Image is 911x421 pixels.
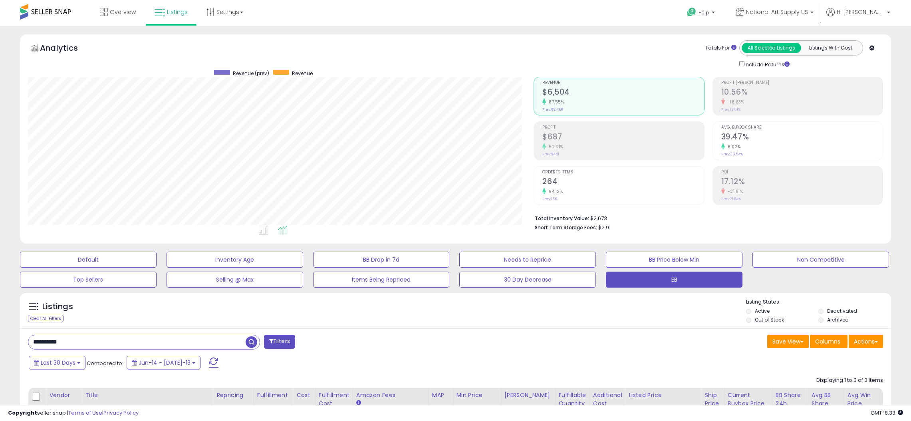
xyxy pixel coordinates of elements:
button: EB [606,272,742,288]
span: National Art Supply US [746,8,808,16]
div: Title [85,391,210,399]
label: Archived [827,316,849,323]
span: $2.91 [598,224,611,231]
small: 94.12% [546,189,563,195]
span: Compared to: [87,359,123,367]
strong: Copyright [8,409,37,417]
span: Revenue (prev) [233,70,269,77]
small: Prev: $451 [542,152,559,157]
small: Prev: 36.54% [721,152,743,157]
span: Jun-14 - [DATE]-13 [139,359,191,367]
button: Needs to Reprice [459,252,596,268]
div: Fulfillable Quantity [559,391,586,408]
span: Profit [PERSON_NAME] [721,81,883,85]
button: Top Sellers [20,272,157,288]
th: CSV column name: cust_attr_2_Vendor [46,388,82,419]
button: BB Drop in 7d [313,252,450,268]
small: Amazon Fees. [356,399,361,407]
h2: 264 [542,177,704,188]
h2: $6,504 [542,87,704,98]
button: Columns [810,335,847,348]
small: 52.21% [546,144,563,150]
button: Jun-14 - [DATE]-13 [127,356,200,369]
b: Total Inventory Value: [535,215,589,222]
b: Short Term Storage Fees: [535,224,597,231]
div: Repricing [216,391,250,399]
button: Default [20,252,157,268]
a: Hi [PERSON_NAME] [826,8,890,26]
h5: Listings [42,301,73,312]
span: Listings [167,8,188,16]
button: Non Competitive [752,252,889,268]
button: Listings With Cost [801,43,860,53]
div: seller snap | | [8,409,139,417]
button: Filters [264,335,295,349]
div: MAP [432,391,450,399]
div: Displaying 1 to 3 of 3 items [816,377,883,384]
i: Get Help [687,7,697,17]
div: [PERSON_NAME] [504,391,552,399]
span: Columns [815,338,840,346]
div: Include Returns [733,60,799,69]
button: All Selected Listings [742,43,801,53]
div: Totals For [705,44,736,52]
span: Ordered Items [542,170,704,175]
a: Terms of Use [68,409,102,417]
label: Active [755,308,770,314]
span: 2025-08-13 18:33 GMT [871,409,903,417]
small: Prev: 13.01% [721,107,740,112]
h2: 39.47% [721,132,883,143]
button: Actions [849,335,883,348]
h2: 10.56% [721,87,883,98]
div: Min Price [456,391,498,399]
div: Avg BB Share [812,391,841,408]
span: Avg. Buybox Share [721,125,883,130]
small: 8.02% [725,144,741,150]
span: Last 30 Days [41,359,75,367]
span: Revenue [542,81,704,85]
button: Last 30 Days [29,356,85,369]
button: Items Being Repriced [313,272,450,288]
span: ROI [721,170,883,175]
small: Prev: 21.84% [721,197,741,201]
small: -18.83% [725,99,744,105]
div: Vendor [49,391,78,399]
span: Revenue [292,70,313,77]
div: Cost [296,391,312,399]
small: -21.61% [725,189,743,195]
div: Amazon Fees [356,391,425,399]
a: Help [681,1,723,26]
span: Profit [542,125,704,130]
h5: Analytics [40,42,93,56]
small: Prev: 136 [542,197,557,201]
small: 87.55% [546,99,564,105]
small: Prev: $3,468 [542,107,563,112]
button: 30 Day Decrease [459,272,596,288]
div: Clear All Filters [28,315,64,322]
div: Ship Price [705,391,720,408]
div: Additional Cost [593,391,622,408]
button: Inventory Age [167,252,303,268]
li: $2,673 [535,213,877,222]
a: Privacy Policy [103,409,139,417]
div: Listed Price [629,391,698,399]
button: Selling @ Max [167,272,303,288]
div: Avg Win Price [847,391,877,408]
div: BB Share 24h. [776,391,805,408]
span: Hi [PERSON_NAME] [837,8,885,16]
span: Help [699,9,709,16]
label: Deactivated [827,308,857,314]
p: Listing States: [746,298,891,306]
h2: 17.12% [721,177,883,188]
div: Fulfillment [257,391,290,399]
button: Save View [767,335,809,348]
div: Current Buybox Price [728,391,769,408]
button: BB Price Below Min [606,252,742,268]
div: Fulfillment Cost [319,391,349,408]
span: Overview [110,8,136,16]
label: Out of Stock [755,316,784,323]
h2: $687 [542,132,704,143]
